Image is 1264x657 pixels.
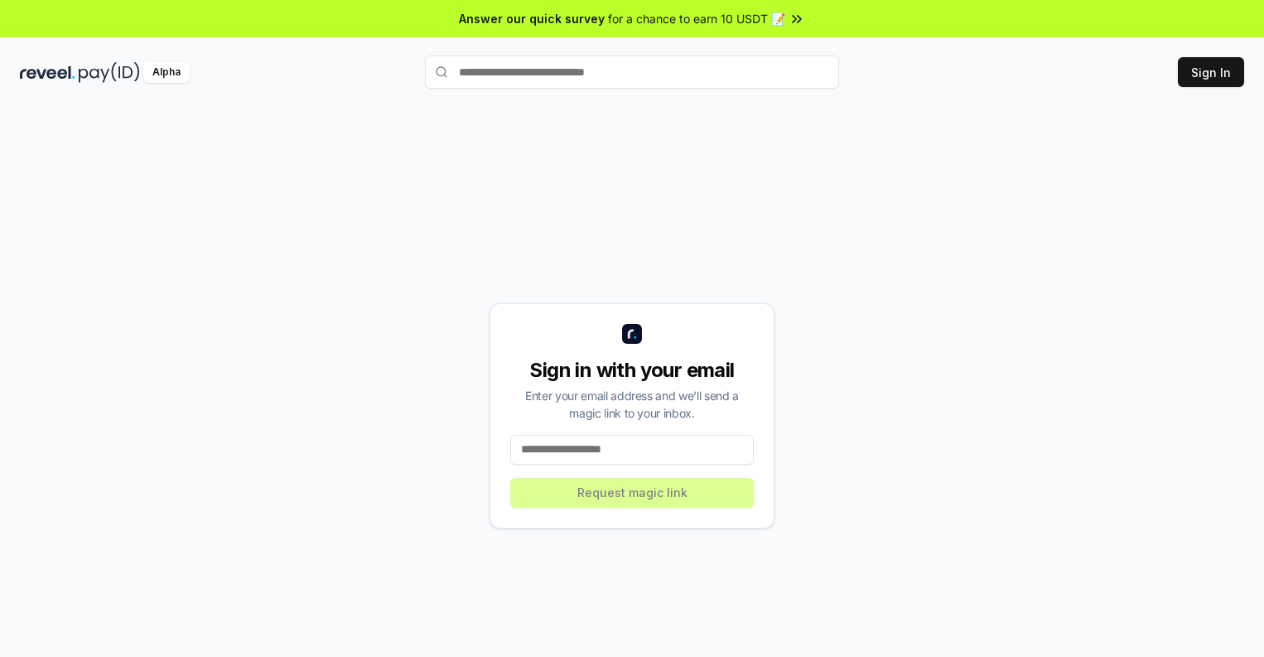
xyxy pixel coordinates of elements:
[510,387,754,422] div: Enter your email address and we’ll send a magic link to your inbox.
[20,62,75,83] img: reveel_dark
[510,357,754,384] div: Sign in with your email
[622,324,642,344] img: logo_small
[1178,57,1244,87] button: Sign In
[459,10,605,27] span: Answer our quick survey
[608,10,785,27] span: for a chance to earn 10 USDT 📝
[79,62,140,83] img: pay_id
[143,62,190,83] div: Alpha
